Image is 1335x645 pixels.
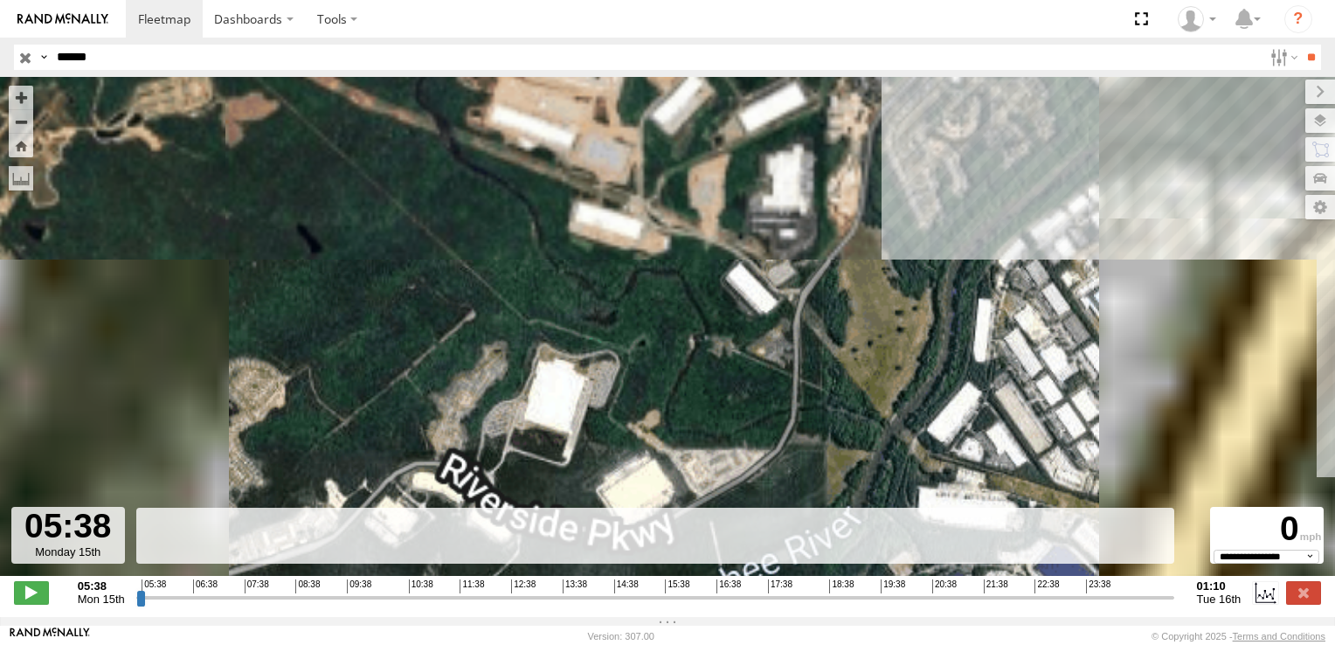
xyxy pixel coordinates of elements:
span: 19:38 [881,579,905,593]
a: Terms and Conditions [1233,631,1325,642]
span: 10:38 [409,579,433,593]
i: ? [1284,5,1312,33]
button: Zoom out [9,109,33,134]
div: © Copyright 2025 - [1152,631,1325,642]
span: 20:38 [932,579,957,593]
label: Measure [9,166,33,191]
span: 23:38 [1086,579,1110,593]
button: Zoom Home [9,134,33,157]
label: Close [1286,581,1321,604]
div: Clarence Lewis [1172,6,1222,32]
span: 14:38 [614,579,639,593]
span: 06:38 [193,579,218,593]
span: Mon 15th Sep 2025 [78,593,125,606]
span: 17:38 [768,579,792,593]
img: rand-logo.svg [17,13,108,25]
span: 15:38 [665,579,689,593]
label: Search Query [37,45,51,70]
span: 11:38 [460,579,484,593]
label: Map Settings [1305,195,1335,219]
span: 12:38 [511,579,536,593]
div: 0 [1213,510,1321,549]
span: 05:38 [142,579,166,593]
span: 18:38 [829,579,854,593]
span: 13:38 [563,579,587,593]
span: 21:38 [984,579,1008,593]
span: 09:38 [347,579,371,593]
span: 08:38 [295,579,320,593]
span: 16:38 [716,579,741,593]
strong: 01:10 [1197,579,1242,593]
span: 22:38 [1034,579,1059,593]
div: Version: 307.00 [588,631,654,642]
label: Play/Stop [14,581,49,604]
a: Visit our Website [10,628,90,645]
span: Tue 16th Sep 2025 [1197,593,1242,606]
strong: 05:38 [78,579,125,593]
button: Zoom in [9,86,33,109]
span: 07:38 [245,579,269,593]
label: Search Filter Options [1263,45,1301,70]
